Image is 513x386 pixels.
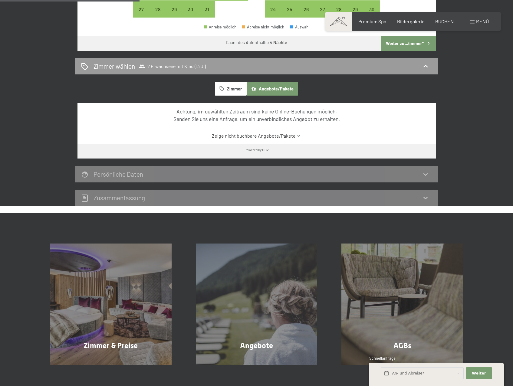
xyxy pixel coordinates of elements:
[472,371,486,376] span: Weiter
[199,1,215,17] div: Anreise möglich
[183,1,199,17] div: Thu Oct 30 2025
[397,18,425,24] a: Bildergalerie
[88,132,425,139] a: Zeige nicht buchbare Angebote/Pakete
[199,7,215,22] div: 31
[247,82,298,96] button: Angebote/Pakete
[290,25,310,29] div: Auswahl
[329,244,475,365] a: Buchung AGBs
[281,1,298,17] div: Anreise möglich
[183,1,199,17] div: Anreise möglich
[166,1,182,17] div: Anreise möglich
[298,1,314,17] div: Wed Nov 26 2025
[38,244,184,365] a: Buchung Zimmer & Preise
[330,1,347,17] div: Anreise möglich
[369,356,396,361] span: Schnellanfrage
[393,341,411,350] span: AGBs
[347,1,363,17] div: Sat Nov 29 2025
[364,7,379,22] div: 30
[314,1,330,17] div: Thu Nov 27 2025
[298,7,314,22] div: 26
[166,1,182,17] div: Wed Oct 29 2025
[265,1,281,17] div: Mon Nov 24 2025
[331,7,346,22] div: 28
[150,1,166,17] div: Tue Oct 28 2025
[184,244,330,365] a: Buchung Angebote
[298,1,314,17] div: Anreise möglich
[134,7,149,22] div: 27
[183,7,198,22] div: 30
[348,7,363,22] div: 29
[150,7,165,22] div: 28
[94,194,145,201] h2: Zusammen­fassung
[226,40,287,46] div: Dauer des Aufenthalts:
[139,63,206,69] span: 2 Erwachsene mit Kind (13 J.)
[358,18,386,24] a: Premium Spa
[245,147,269,152] div: Powered by HGV
[363,1,380,17] div: Anreise möglich
[166,7,182,22] div: 29
[476,18,489,24] span: Menü
[265,1,281,17] div: Anreise möglich
[330,1,347,17] div: Fri Nov 28 2025
[435,18,454,24] a: BUCHEN
[315,7,330,22] div: 27
[199,1,215,17] div: Fri Oct 31 2025
[314,1,330,17] div: Anreise möglich
[363,1,380,17] div: Sun Nov 30 2025
[240,341,273,350] span: Angebote
[265,7,281,22] div: 24
[242,25,284,29] div: Abreise nicht möglich
[94,170,143,178] h2: Persönliche Daten
[381,36,436,51] button: Weiter zu „Zimmer“
[133,1,150,17] div: Mon Oct 27 2025
[150,1,166,17] div: Anreise möglich
[282,7,297,22] div: 25
[204,25,236,29] div: Anreise möglich
[215,82,246,96] button: Zimmer
[84,341,138,350] span: Zimmer & Preise
[94,62,135,70] h2: Zimmer wählen
[133,1,150,17] div: Anreise möglich
[270,40,287,45] b: 4 Nächte
[88,108,425,123] div: Achtung, im gewählten Zeitraum sind keine Online-Buchungen möglich. Senden Sie uns eine Anfrage, ...
[466,367,492,380] button: Weiter
[347,1,363,17] div: Anreise möglich
[281,1,298,17] div: Tue Nov 25 2025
